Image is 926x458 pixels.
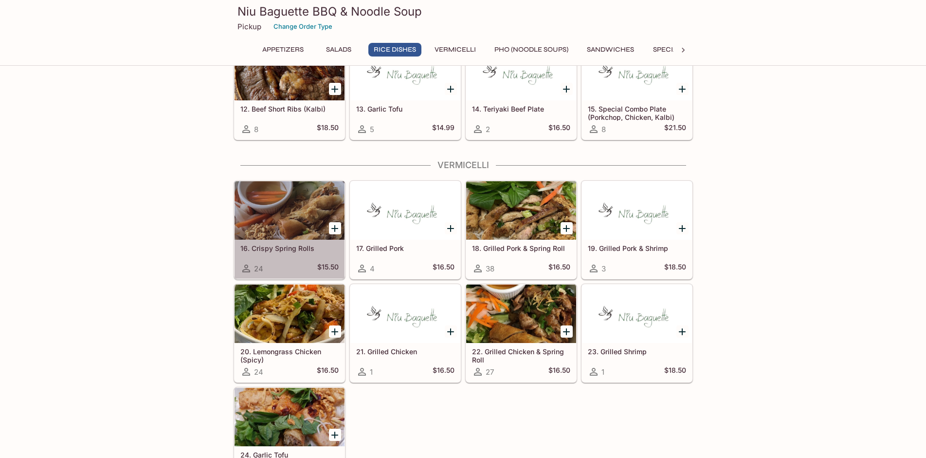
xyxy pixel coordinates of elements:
button: Specials [647,43,691,57]
div: 24. Garlic Tofu [235,388,345,446]
div: 22. Grilled Chicken & Spring Roll [466,285,576,343]
h5: $16.50 [433,366,454,378]
h5: $14.99 [432,123,454,135]
h5: $16.50 [548,263,570,274]
span: 27 [486,367,494,377]
a: 22. Grilled Chicken & Spring Roll27$16.50 [466,284,577,382]
h5: $16.50 [433,263,454,274]
a: 14. Teriyaki Beef Plate2$16.50 [466,41,577,140]
span: 3 [601,264,606,273]
button: Change Order Type [269,19,337,34]
a: 15. Special Combo Plate (Porkchop, Chicken, Kalbi)8$21.50 [581,41,692,140]
button: Appetizers [257,43,309,57]
span: 1 [601,367,604,377]
a: 18. Grilled Pork & Spring Roll38$16.50 [466,181,577,279]
div: 14. Teriyaki Beef Plate [466,42,576,100]
h5: $16.50 [548,123,570,135]
h5: 23. Grilled Shrimp [588,347,686,356]
button: Add 19. Grilled Pork & Shrimp [676,222,689,234]
h5: $15.50 [317,263,339,274]
button: Vermicelli [429,43,481,57]
div: 15. Special Combo Plate (Porkchop, Chicken, Kalbi) [582,42,692,100]
h5: 12. Beef Short Ribs (Kalbi) [240,105,339,113]
h5: 21. Grilled Chicken [356,347,454,356]
h5: 18. Grilled Pork & Spring Roll [472,244,570,252]
span: 4 [370,264,375,273]
h5: 16. Crispy Spring Rolls [240,244,339,252]
a: 17. Grilled Pork4$16.50 [350,181,461,279]
button: Add 14. Teriyaki Beef Plate [561,83,573,95]
button: Add 18. Grilled Pork & Spring Roll [561,222,573,234]
h5: 20. Lemongrass Chicken (Spicy) [240,347,339,363]
button: Add 24. Garlic Tofu [329,429,341,441]
button: Add 15. Special Combo Plate (Porkchop, Chicken, Kalbi) [676,83,689,95]
h5: $18.50 [664,263,686,274]
a: 12. Beef Short Ribs (Kalbi)8$18.50 [234,41,345,140]
span: 1 [370,367,373,377]
button: Add 21. Grilled Chicken [445,325,457,338]
h5: 22. Grilled Chicken & Spring Roll [472,347,570,363]
a: 13. Garlic Tofu5$14.99 [350,41,461,140]
p: Pickup [237,22,261,31]
div: 23. Grilled Shrimp [582,285,692,343]
h4: Vermicelli [234,160,693,171]
a: 16. Crispy Spring Rolls24$15.50 [234,181,345,279]
div: 17. Grilled Pork [350,181,460,240]
h3: Niu Baguette BBQ & Noodle Soup [237,4,689,19]
div: 12. Beef Short Ribs (Kalbi) [235,42,345,100]
h5: $16.50 [317,366,339,378]
button: Add 20. Lemongrass Chicken (Spicy) [329,325,341,338]
div: 19. Grilled Pork & Shrimp [582,181,692,240]
span: 24 [254,367,263,377]
button: Add 22. Grilled Chicken & Spring Roll [561,325,573,338]
button: Add 13. Garlic Tofu [445,83,457,95]
h5: 15. Special Combo Plate (Porkchop, Chicken, Kalbi) [588,105,686,121]
span: 8 [601,125,606,134]
div: 16. Crispy Spring Rolls [235,181,345,240]
a: 19. Grilled Pork & Shrimp3$18.50 [581,181,692,279]
h5: $21.50 [664,123,686,135]
span: 8 [254,125,258,134]
span: 2 [486,125,490,134]
h5: 14. Teriyaki Beef Plate [472,105,570,113]
h5: $18.50 [664,366,686,378]
button: Pho (Noodle Soups) [489,43,574,57]
button: Add 17. Grilled Pork [445,222,457,234]
h5: $18.50 [317,123,339,135]
button: Add 12. Beef Short Ribs (Kalbi) [329,83,341,95]
h5: 13. Garlic Tofu [356,105,454,113]
div: 20. Lemongrass Chicken (Spicy) [235,285,345,343]
a: 20. Lemongrass Chicken (Spicy)24$16.50 [234,284,345,382]
span: 38 [486,264,494,273]
a: 23. Grilled Shrimp1$18.50 [581,284,692,382]
button: Add 16. Crispy Spring Rolls [329,222,341,234]
a: 21. Grilled Chicken1$16.50 [350,284,461,382]
span: 24 [254,264,263,273]
h5: 17. Grilled Pork [356,244,454,252]
div: 21. Grilled Chicken [350,285,460,343]
button: Rice Dishes [368,43,421,57]
button: Sandwiches [581,43,639,57]
h5: $16.50 [548,366,570,378]
div: 13. Garlic Tofu [350,42,460,100]
button: Salads [317,43,361,57]
div: 18. Grilled Pork & Spring Roll [466,181,576,240]
h5: 19. Grilled Pork & Shrimp [588,244,686,252]
span: 5 [370,125,374,134]
button: Add 23. Grilled Shrimp [676,325,689,338]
